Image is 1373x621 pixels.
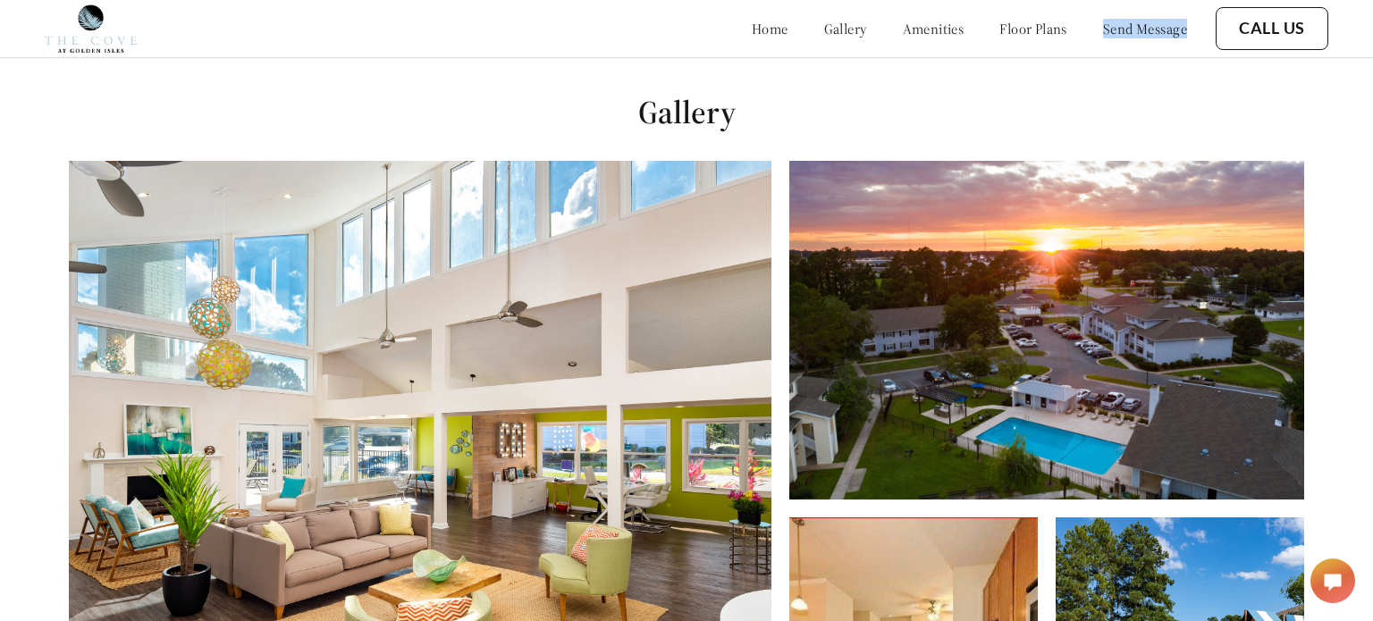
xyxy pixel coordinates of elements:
img: Building Exterior at Sunset [789,161,1304,499]
a: amenities [903,20,964,38]
a: floor plans [999,20,1067,38]
button: Call Us [1216,7,1328,50]
a: Call Us [1239,19,1305,38]
a: home [752,20,788,38]
a: gallery [824,20,867,38]
img: Company logo [45,4,137,53]
a: send message [1103,20,1187,38]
